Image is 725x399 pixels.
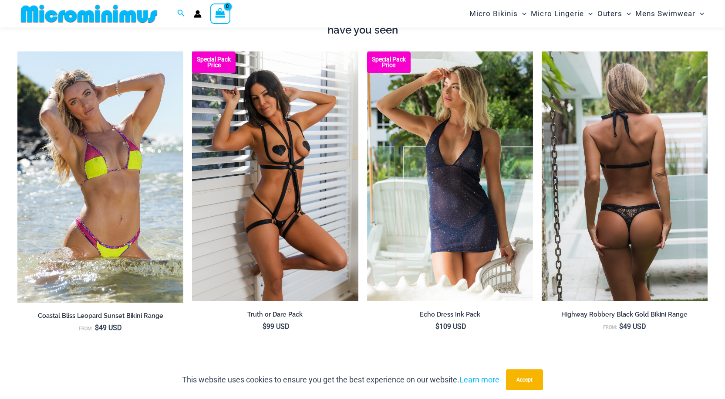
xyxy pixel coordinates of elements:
[192,51,358,301] img: Truth or Dare Black 1905 Bodysuit 611 Micro 07
[367,51,533,301] a: Echo Ink 5671 Dress 682 Thong 07 Echo Ink 5671 Dress 682 Thong 08Echo Ink 5671 Dress 682 Thong 08
[435,322,466,331] bdi: 109 USD
[192,310,358,319] h2: Truth or Dare Pack
[192,57,236,68] b: Special Pack Price
[17,51,183,303] img: Coastal Bliss Leopard Sunset 3171 Tri Top 4371 Thong Bikini 06
[459,375,499,384] a: Learn more
[542,51,708,301] img: Highway Robbery Black Gold 359 Clip Top 439 Clip Bottom 03
[182,373,499,386] p: This website uses cookies to ensure you get the best experience on our website.
[17,24,708,37] h4: have you seen
[367,57,411,68] b: Special Pack Price
[367,51,533,301] img: Echo Ink 5671 Dress 682 Thong 07
[542,310,708,319] h2: Highway Robbery Black Gold Bikini Range
[367,310,533,319] h2: Echo Dress Ink Pack
[263,322,266,331] span: $
[619,322,623,331] span: $
[95,324,122,332] bdi: 49 USD
[367,310,533,322] a: Echo Dress Ink Pack
[95,324,99,332] span: $
[17,51,183,303] a: Coastal Bliss Leopard Sunset 3171 Tri Top 4371 Thong Bikini 06Coastal Bliss Leopard Sunset 3171 T...
[435,322,439,331] span: $
[17,312,183,320] h2: Coastal Bliss Leopard Sunset Bikini Range
[17,4,161,24] img: MM SHOP LOGO FLAT
[192,51,358,301] a: Truth or Dare Black 1905 Bodysuit 611 Micro 07 Truth or Dare Black 1905 Bodysuit 611 Micro 06Trut...
[603,324,617,330] span: From:
[192,310,358,322] a: Truth or Dare Pack
[619,322,646,331] bdi: 49 USD
[506,369,543,390] button: Accept
[542,51,708,301] a: Highway Robbery Black Gold 359 Clip Top 439 Clip Bottom 01v2Highway Robbery Black Gold 359 Clip T...
[542,310,708,322] a: Highway Robbery Black Gold Bikini Range
[79,326,93,331] span: From:
[17,312,183,323] a: Coastal Bliss Leopard Sunset Bikini Range
[263,322,290,331] bdi: 99 USD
